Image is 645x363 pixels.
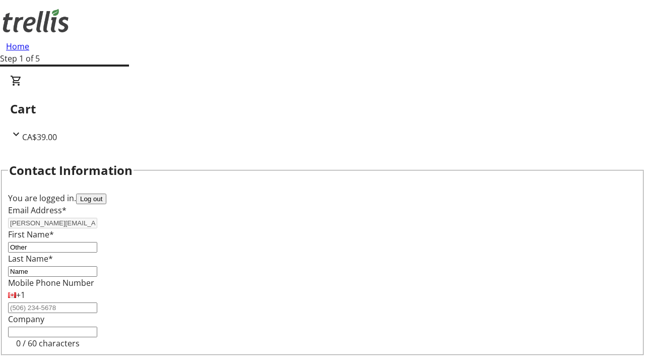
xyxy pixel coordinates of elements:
[8,253,53,264] label: Last Name*
[22,132,57,143] span: CA$39.00
[8,314,44,325] label: Company
[8,277,94,288] label: Mobile Phone Number
[10,100,635,118] h2: Cart
[16,338,80,349] tr-character-limit: 0 / 60 characters
[9,161,133,179] h2: Contact Information
[10,75,635,143] div: CartCA$39.00
[8,192,637,204] div: You are logged in.
[8,205,67,216] label: Email Address*
[8,302,97,313] input: (506) 234-5678
[76,194,106,204] button: Log out
[8,229,54,240] label: First Name*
